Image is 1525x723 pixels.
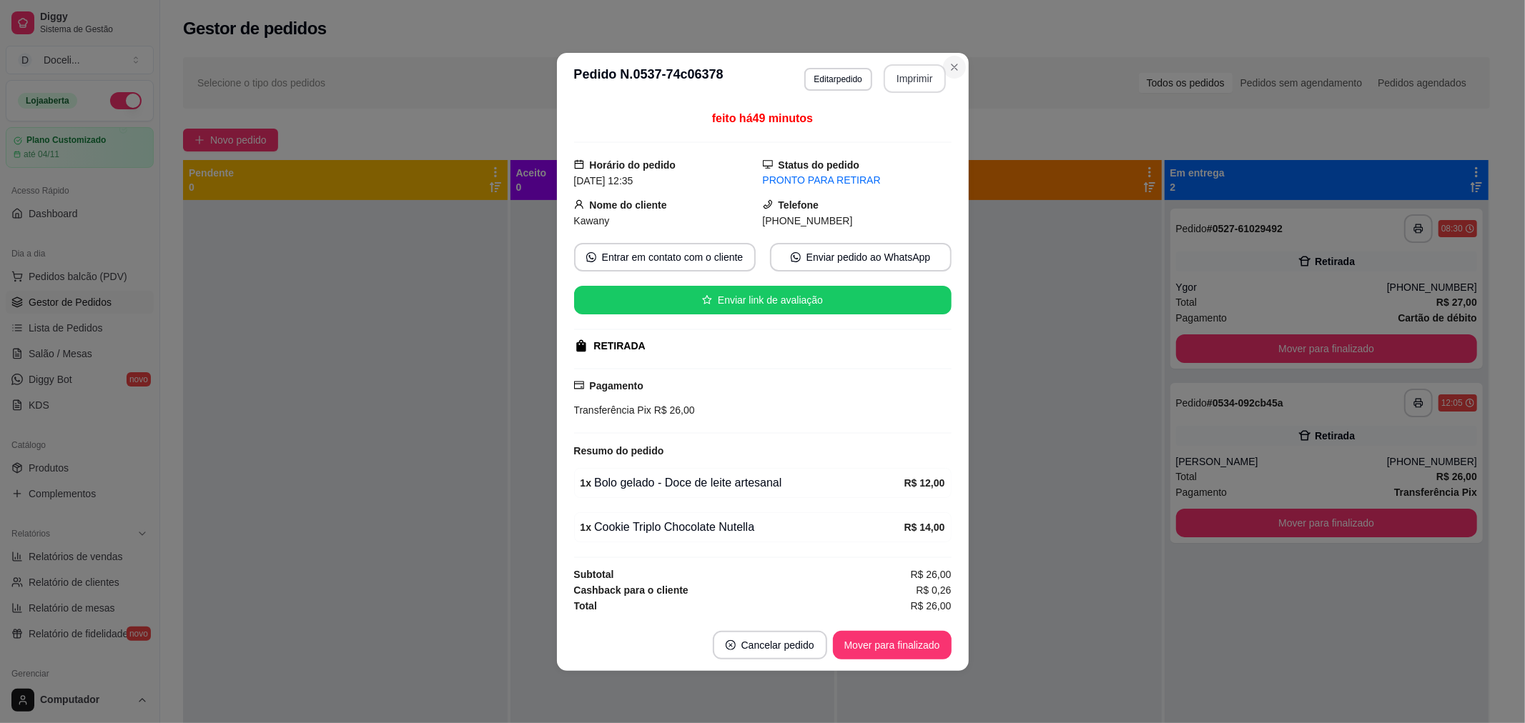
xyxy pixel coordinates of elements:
[586,252,596,262] span: whats-app
[884,64,946,93] button: Imprimir
[770,243,952,271] button: whats-appEnviar pedido ao WhatsApp
[574,215,610,226] span: Kawany
[590,159,676,171] strong: Horário do pedido
[574,243,756,271] button: whats-appEntrar em contato com o cliente
[574,159,584,169] span: calendar
[804,68,872,91] button: Editarpedido
[712,112,813,124] span: feito há 49 minutos
[779,159,860,171] strong: Status do pedido
[574,600,597,612] strong: Total
[581,519,904,536] div: Cookie Triplo Chocolate Nutella
[574,445,664,457] strong: Resumo do pedido
[713,631,827,659] button: close-circleCancelar pedido
[904,522,945,533] strong: R$ 14,00
[904,477,945,489] strong: R$ 12,00
[581,474,904,492] div: Bolo gelado - Doce de leite artesanal
[651,404,695,416] span: R$ 26,00
[791,252,801,262] span: whats-app
[574,64,724,93] h3: Pedido N. 0537-74c06378
[726,640,736,650] span: close-circle
[581,477,592,489] strong: 1 x
[763,199,773,209] span: phone
[833,631,952,659] button: Mover para finalizado
[702,295,712,305] span: star
[590,380,643,392] strong: Pagamento
[763,159,773,169] span: desktop
[574,380,584,390] span: credit-card
[574,404,651,416] span: Transferência Pix
[779,199,819,211] strong: Telefone
[574,569,614,580] strong: Subtotal
[763,215,853,226] span: [PHONE_NUMBER]
[574,175,633,186] span: [DATE] 12:35
[916,582,951,598] span: R$ 0,26
[590,199,667,211] strong: Nome do cliente
[574,286,952,314] button: starEnviar link de avaliação
[574,199,584,209] span: user
[911,567,952,582] span: R$ 26,00
[594,339,646,354] div: RETIRADA
[911,598,952,614] span: R$ 26,00
[574,584,689,596] strong: Cashback para o cliente
[943,56,966,79] button: Close
[763,173,952,188] div: PRONTO PARA RETIRAR
[581,522,592,533] strong: 1 x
